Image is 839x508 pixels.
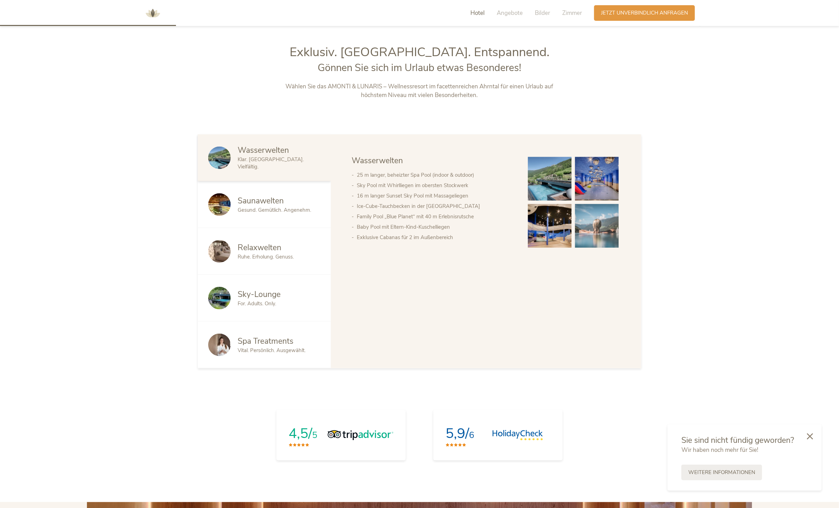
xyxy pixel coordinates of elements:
[470,9,485,17] span: Hotel
[238,347,306,354] span: Vital. Persönlich. Ausgewählt.
[238,195,284,206] span: Saunawelten
[357,232,514,243] li: Exklusive Cabanas für 2 im Außenbereich
[688,469,755,476] span: Weitere Informationen
[357,211,514,222] li: Family Pool „Blue Planet“ mit 40 m Erlebnisrutsche
[445,424,469,443] span: 5,9/
[238,253,294,260] span: Ruhe. Erholung. Genuss.
[238,145,289,156] span: Wasserwelten
[497,9,523,17] span: Angebote
[238,336,293,347] span: Spa Treatments
[469,429,474,441] span: 6
[357,201,514,211] li: Ice-Cube-Tauchbecken in der [GEOGRAPHIC_DATA]
[357,191,514,201] li: 16 m langer Sunset Sky Pool mit Massageliegen
[318,61,521,75] span: Gönnen Sie sich im Urlaub etwas Besonderes!
[681,446,758,454] span: Wir haben noch mehr für Sie!
[562,9,582,17] span: Zimmer
[290,44,549,61] span: Exklusiv. [GEOGRAPHIC_DATA]. Entspannend.
[142,10,163,15] a: AMONTI & LUNARIS Wellnessresort
[352,155,403,166] span: Wasserwelten
[289,424,312,443] span: 4,5/
[357,170,514,180] li: 25 m langer, beheizter Spa Pool (indoor & outdoor)
[276,410,406,461] a: 4,5/5Tripadvisor
[238,156,304,170] span: Klar. [GEOGRAPHIC_DATA]. Vielfältig.
[357,180,514,191] li: Sky Pool mit Whirlliegen im obersten Stockwerk
[312,429,317,441] span: 5
[238,207,311,213] span: Gesund. Gemütlich. Angenehm.
[601,9,688,17] span: Jetzt unverbindlich anfragen
[238,300,276,307] span: For. Adults. Only.
[275,82,564,100] p: Wählen Sie das AMONTI & LUNARIS – Wellnessresort im facettenreichen Ahrntal für einen Urlaub auf ...
[492,430,543,440] img: HolidayCheck
[328,430,394,440] img: Tripadvisor
[433,410,563,461] a: 5,9/6HolidayCheck
[357,222,514,232] li: Baby Pool mit Eltern-Kind-Kuschelliegen
[681,465,762,480] a: Weitere Informationen
[681,435,794,446] span: Sie sind nicht fündig geworden?
[238,289,281,300] span: Sky-Lounge
[142,3,163,24] img: AMONTI & LUNARIS Wellnessresort
[238,242,281,253] span: Relaxwelten
[535,9,550,17] span: Bilder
